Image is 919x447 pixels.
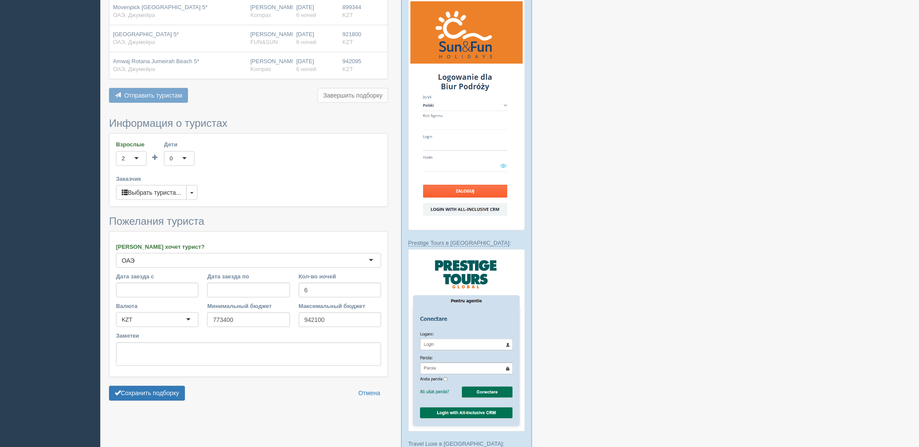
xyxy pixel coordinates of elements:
[109,386,185,401] button: Сохранить подборку
[353,386,386,401] a: Отмена
[116,332,381,340] label: Заметки
[109,88,188,103] button: Отправить туристам
[299,283,381,298] input: 7-10 или 7,10,14
[342,39,353,45] span: KZT
[207,302,290,310] label: Минимальный бюджет
[116,185,187,200] button: Выбрать туриста...
[113,31,179,37] span: [GEOGRAPHIC_DATA] 5*
[342,12,353,18] span: KZT
[113,12,155,18] span: ОАЭ, Джумейра
[299,272,381,281] label: Кол-во ночей
[164,140,195,149] label: Дети
[113,66,155,72] span: ОАЭ, Джумейра
[250,58,289,74] div: [PERSON_NAME]
[207,272,290,281] label: Дата заезда по
[113,4,208,10] span: Movenpick [GEOGRAPHIC_DATA] 5*
[296,12,316,18] span: 6 ночей
[299,302,381,310] label: Максимальный бюджет
[116,302,198,310] label: Валюта
[109,118,388,129] h3: Информация о туристах
[122,315,133,324] div: KZT
[250,39,278,45] span: FUN&SUN
[296,30,335,47] div: [DATE]
[250,12,271,18] span: Kompas
[342,31,361,37] span: 921800
[408,249,525,431] img: prestige-tours-login-via-crm-for-travel-agents.png
[170,154,173,163] div: 0
[113,58,199,64] span: Amwaj Rotana Jumeirah Beach 5*
[116,175,381,183] label: Заказчик
[122,154,125,163] div: 2
[296,66,316,72] span: 6 ночей
[296,58,335,74] div: [DATE]
[342,4,361,10] span: 899344
[250,30,289,47] div: [PERSON_NAME]
[109,215,204,227] span: Пожелания туриста
[113,39,155,45] span: ОАЭ, Джумейра
[408,240,509,247] a: Prestige Tours в [GEOGRAPHIC_DATA]
[116,272,198,281] label: Дата заезда с
[250,66,271,72] span: Kompas
[318,88,388,103] button: Завершить подборку
[342,66,353,72] span: KZT
[296,39,316,45] span: 6 ночей
[408,239,525,247] p: :
[116,243,381,251] label: [PERSON_NAME] хочет турист?
[116,140,147,149] label: Взрослые
[122,256,135,265] div: ОАЭ
[124,92,182,99] span: Отправить туристам
[296,3,335,20] div: [DATE]
[250,3,289,20] div: [PERSON_NAME]
[342,58,361,64] span: 942095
